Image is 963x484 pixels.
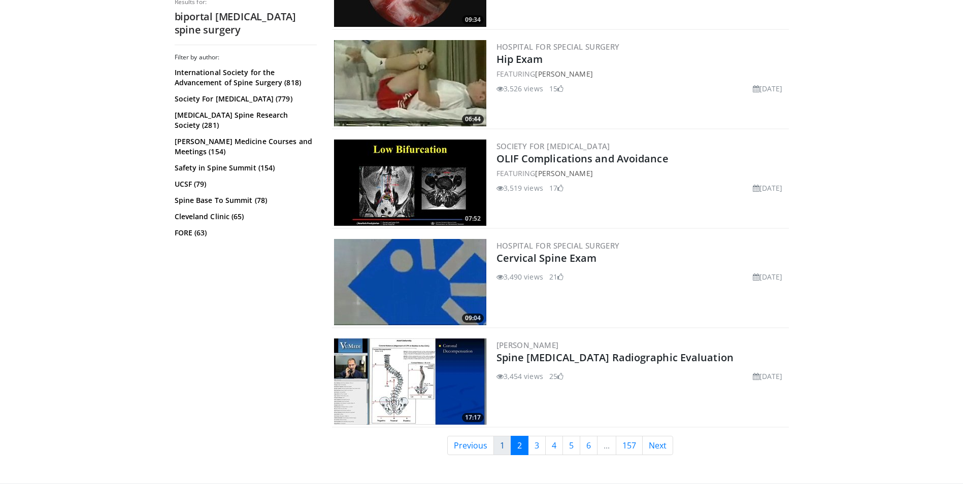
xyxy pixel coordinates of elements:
[753,371,783,382] li: [DATE]
[334,338,486,425] a: 17:17
[334,140,486,226] img: 6b82897d-a712-4fa7-997a-04a20b0d177b.300x170_q85_crop-smart_upscale.jpg
[175,10,317,37] h2: biportal [MEDICAL_DATA] spine surgery
[545,436,563,455] a: 4
[447,436,494,455] a: Previous
[528,436,546,455] a: 3
[175,136,314,157] a: [PERSON_NAME] Medicine Courses and Meetings (154)
[462,214,484,223] span: 07:52
[496,83,543,94] li: 3,526 views
[496,183,543,193] li: 3,519 views
[175,67,314,88] a: International Society for the Advancement of Spine Surgery (818)
[334,40,486,126] a: 06:44
[496,168,787,179] div: FEATURING
[753,83,783,94] li: [DATE]
[642,436,673,455] a: Next
[562,436,580,455] a: 5
[580,436,597,455] a: 6
[332,436,789,455] nav: Search results pages
[511,436,528,455] a: 2
[496,68,787,79] div: FEATURING
[334,140,486,226] a: 07:52
[549,183,563,193] li: 17
[175,110,314,130] a: [MEDICAL_DATA] Spine Research Society (281)
[175,163,314,173] a: Safety in Spine Summit (154)
[175,94,314,104] a: Society For [MEDICAL_DATA] (779)
[334,40,486,126] img: 1c1aa831-2b7f-444e-9f1d-ac78d349712b.300x170_q85_crop-smart_upscale.jpg
[334,239,486,325] a: 09:04
[549,271,563,282] li: 21
[496,52,543,66] a: Hip Exam
[462,314,484,323] span: 09:04
[496,152,669,165] a: OLIF Complications and Avoidance
[462,115,484,124] span: 06:44
[462,413,484,422] span: 17:17
[334,338,486,425] img: 316354_0000_1.png.300x170_q85_crop-smart_upscale.jpg
[753,271,783,282] li: [DATE]
[175,53,317,61] h3: Filter by author:
[175,179,314,189] a: UCSF (79)
[493,436,511,455] a: 1
[753,183,783,193] li: [DATE]
[334,239,486,325] img: 9461_3.png.300x170_q85_crop-smart_upscale.jpg
[496,251,597,265] a: Cervical Spine Exam
[535,168,592,178] a: [PERSON_NAME]
[549,83,563,94] li: 15
[496,141,610,151] a: Society for [MEDICAL_DATA]
[496,351,734,364] a: Spine [MEDICAL_DATA] Radiographic Evaluation
[175,228,314,238] a: FORE (63)
[462,15,484,24] span: 09:34
[496,42,620,52] a: Hospital for Special Surgery
[175,195,314,205] a: Spine Base To Summit (78)
[496,271,543,282] li: 3,490 views
[549,371,563,382] li: 25
[496,371,543,382] li: 3,454 views
[535,69,592,79] a: [PERSON_NAME]
[616,436,643,455] a: 157
[496,340,559,350] a: [PERSON_NAME]
[175,212,314,222] a: Cleveland Clinic (65)
[496,240,620,251] a: Hospital for Special Surgery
